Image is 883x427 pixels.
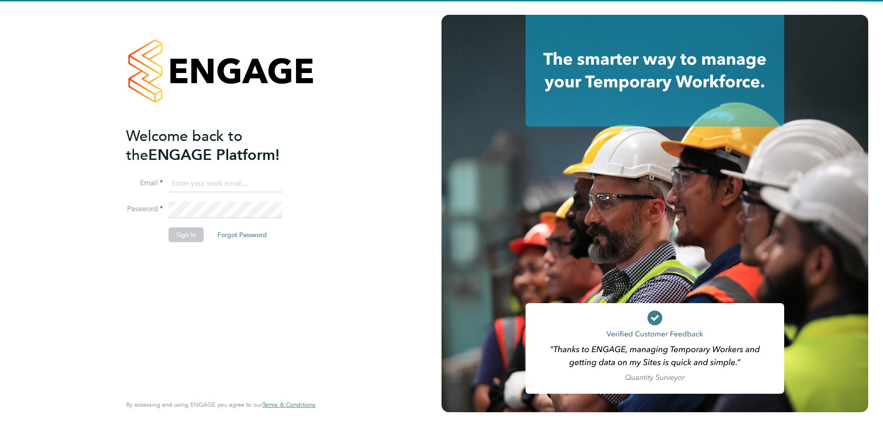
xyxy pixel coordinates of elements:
[262,401,315,409] span: Terms & Conditions
[126,401,315,409] span: By accessing and using ENGAGE you agree to our
[126,127,306,165] h2: ENGAGE Platform!
[126,204,163,214] label: Password
[169,227,204,242] button: Sign In
[262,401,315,409] a: Terms & Conditions
[169,176,283,192] input: Enter your work email...
[210,227,274,242] button: Forgot Password
[126,178,163,188] label: Email
[126,127,242,164] span: Welcome back to the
